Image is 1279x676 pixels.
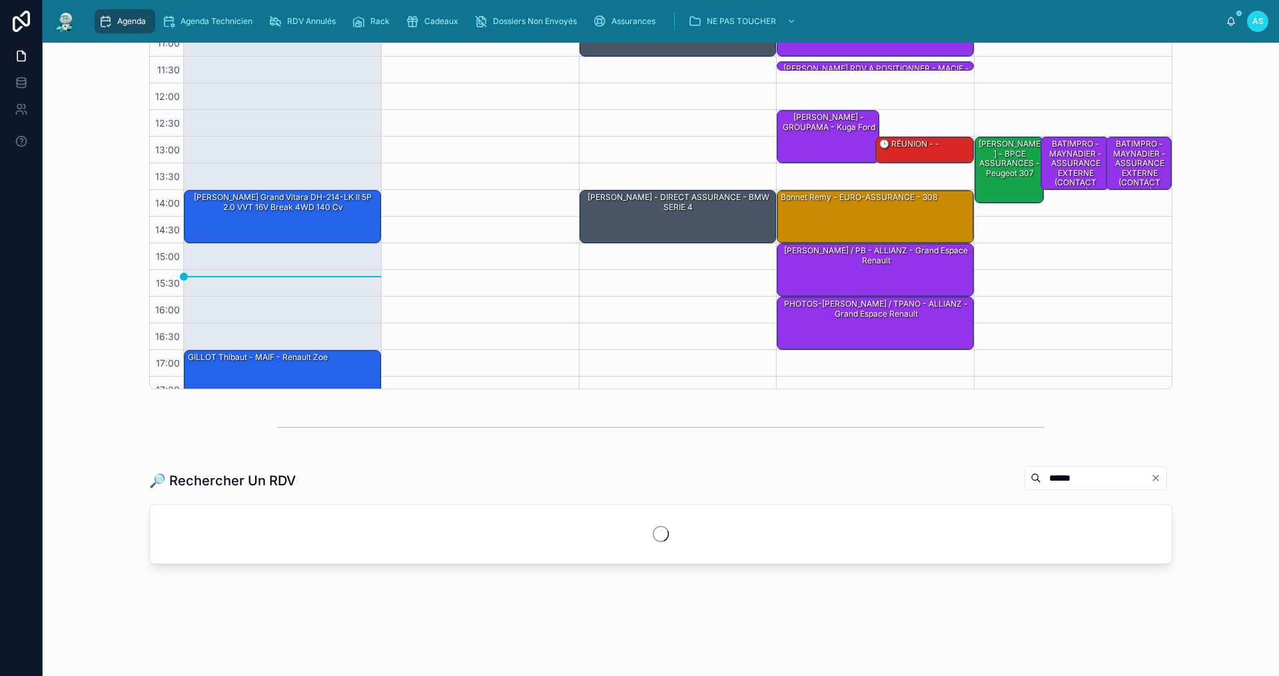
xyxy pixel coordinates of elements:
[493,16,577,27] span: Dossiers Non Envoyés
[187,191,380,213] div: [PERSON_NAME] Grand Vitara DH-214-LK II 5P 2.0 VVT 16V Break 4WD 140 cv
[612,16,655,27] span: Assurances
[1043,138,1108,198] div: BATIMPRO - MAYNADIER - ASSURANCE EXTERNE (CONTACT DIRECT) -
[152,171,183,182] span: 13:30
[153,357,183,369] span: 17:00
[152,224,183,235] span: 14:30
[580,191,776,243] div: [PERSON_NAME] - DIRECT ASSURANCE - BMW SERIE 4
[152,331,183,342] span: 16:30
[152,304,183,315] span: 16:00
[348,9,399,33] a: Rack
[1041,137,1109,189] div: BATIMPRO - MAYNADIER - ASSURANCE EXTERNE (CONTACT DIRECT) -
[779,63,973,94] div: [PERSON_NAME] RDV a POSITIONNER - MACIF - PEUGEOT Expert II Tepee 2.0 HDi 16V FAP Combi long 163 cv
[154,37,183,49] span: 11:00
[878,138,941,150] div: 🕒 RÉUNION - -
[158,9,262,33] a: Agenda Technicien
[779,245,973,267] div: [PERSON_NAME] / PB - ALLIANZ - Grand espace Renault
[88,7,1226,36] div: scrollable content
[777,297,973,349] div: PHOTOS-[PERSON_NAME] / TPANO - ALLIANZ - Grand espace Renault
[779,191,939,203] div: Bonnet Remy - EURO-ASSURANCE - 308
[777,244,973,296] div: [PERSON_NAME] / PB - ALLIANZ - Grand espace Renault
[117,16,146,27] span: Agenda
[1252,16,1264,27] span: AS
[95,9,155,33] a: Agenda
[152,91,183,102] span: 12:00
[777,62,973,75] div: [PERSON_NAME] RDV a POSITIONNER - MACIF - PEUGEOT Expert II Tepee 2.0 HDi 16V FAP Combi long 163 cv
[185,351,380,403] div: GILLOT Thibaut - MAIF - Renault Zoe
[1108,138,1170,198] div: BATIMPRO - MAYNADIER - ASSURANCE EXTERNE (CONTACT DIRECT) -
[402,9,468,33] a: Cadeaux
[779,111,878,133] div: [PERSON_NAME] - GROUPAMA - Kuga ford
[370,16,390,27] span: Rack
[153,251,183,262] span: 15:00
[582,191,775,213] div: [PERSON_NAME] - DIRECT ASSURANCE - BMW SERIE 4
[187,351,329,363] div: GILLOT Thibaut - MAIF - Renault Zoe
[264,9,345,33] a: RDV Annulés
[152,197,183,209] span: 14:00
[977,138,1043,179] div: [PERSON_NAME] - BPCE ASSURANCES - Peugeot 307
[876,137,973,163] div: 🕒 RÉUNION - -
[1150,473,1166,483] button: Clear
[589,9,665,33] a: Assurances
[154,64,183,75] span: 11:30
[153,277,183,289] span: 15:30
[53,11,77,32] img: App logo
[153,384,183,395] span: 17:30
[152,117,183,129] span: 12:30
[424,16,458,27] span: Cadeaux
[975,137,1043,203] div: [PERSON_NAME] - BPCE ASSURANCES - Peugeot 307
[779,298,973,320] div: PHOTOS-[PERSON_NAME] / TPANO - ALLIANZ - Grand espace Renault
[287,16,336,27] span: RDV Annulés
[1106,137,1171,189] div: BATIMPRO - MAYNADIER - ASSURANCE EXTERNE (CONTACT DIRECT) -
[707,16,776,27] span: NE PAS TOUCHER
[149,471,296,490] h1: 🔎 Rechercher Un RDV
[777,111,879,163] div: [PERSON_NAME] - GROUPAMA - Kuga ford
[152,144,183,155] span: 13:00
[777,191,973,243] div: Bonnet Remy - EURO-ASSURANCE - 308
[684,9,803,33] a: NE PAS TOUCHER
[181,16,252,27] span: Agenda Technicien
[185,191,380,243] div: [PERSON_NAME] Grand Vitara DH-214-LK II 5P 2.0 VVT 16V Break 4WD 140 cv
[470,9,586,33] a: Dossiers Non Envoyés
